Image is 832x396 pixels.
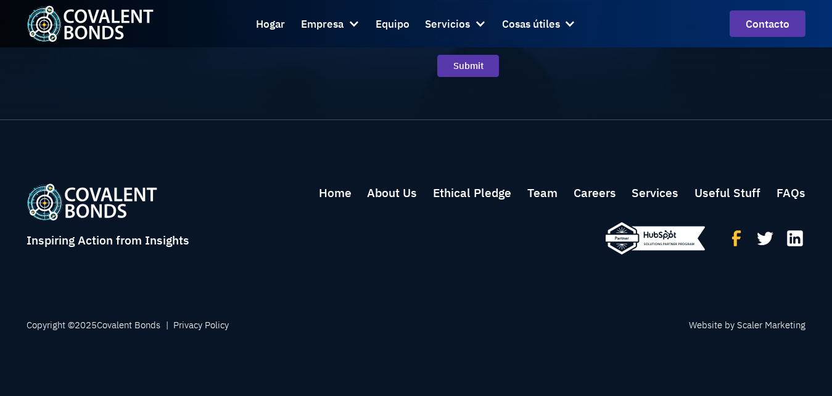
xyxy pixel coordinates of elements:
a: team [527,184,558,201]
div: Empresa [301,8,360,40]
a: contact [730,10,805,37]
input: Submit [437,55,500,77]
div: Servicios [425,15,470,33]
div: Cosas útiles [502,15,560,33]
a: home [27,6,154,41]
div: Widget de chat [770,337,832,396]
img: Covalent Bonds White / Teal Logo [27,184,157,220]
div: Empresa [301,15,344,33]
div: Servicios [425,8,486,40]
div: Inspiring Action from Insights [27,231,189,249]
div: Equipo [376,15,410,33]
div: Cosas útiles [502,8,576,40]
div: Hogar [256,15,285,33]
div: Copyright © Covalent Bonds [27,318,160,333]
a: home [319,184,352,201]
a: Equipo [376,8,410,40]
img: Covalent Bonds White / Teal Logo [27,6,154,41]
span: 2025 [75,319,97,331]
div: | [166,318,168,333]
a: about us [367,184,417,201]
a: services [632,184,678,201]
a: Privacy Policy [173,318,229,333]
a: useful stuff [694,184,760,201]
a: careers [574,184,616,201]
a: Hogar [256,8,285,40]
iframe: Chat Widget [770,337,832,396]
a: Website by Scaler Marketing [689,318,805,333]
a: useful stuff [776,184,805,201]
a: about us [433,184,511,201]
